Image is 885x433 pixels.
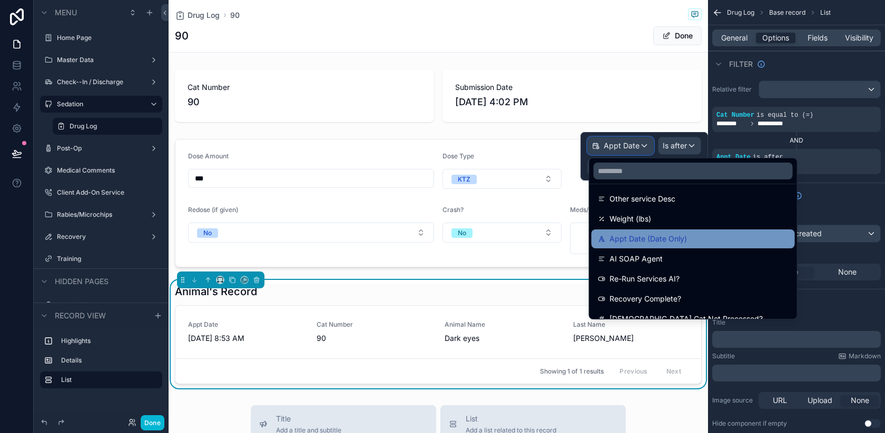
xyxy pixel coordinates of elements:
[230,10,240,21] a: 90
[141,415,164,430] button: Done
[61,376,154,384] label: List
[609,213,651,225] span: Weight (lbs)
[445,333,560,344] span: Dark eyes
[55,310,106,321] span: Record view
[57,34,160,42] label: Home Page
[716,112,754,119] span: Cat Number
[808,33,828,43] span: Fields
[61,356,158,365] label: Details
[716,154,751,161] span: Appt Date
[57,100,141,108] label: Sedation
[838,352,881,360] a: Markdown
[712,318,725,327] label: Title
[769,8,805,17] span: Base record
[540,367,604,376] span: Showing 1 of 1 results
[820,8,831,17] span: List
[712,352,735,360] label: Subtitle
[188,320,304,329] span: Appt Date
[849,352,881,360] span: Markdown
[70,122,156,130] label: Drug Log
[317,333,432,344] span: 90
[851,395,869,406] span: None
[57,255,160,263] label: Training
[317,320,432,329] span: Cat Number
[188,10,220,21] span: Drug Log
[756,112,813,119] span: is equal to (=)
[573,320,689,329] span: Last Name
[609,313,763,325] span: [DEMOGRAPHIC_DATA] Cat Not Processed?
[55,7,77,18] span: Menu
[712,396,754,405] label: Image source
[609,293,681,305] span: Recovery Complete?
[753,154,783,161] span: is after
[175,306,701,358] a: Appt Date[DATE] 8:53 AMCat Number90Animal NameDark eyesLast Name[PERSON_NAME]
[57,188,160,197] label: Client Add-On Service
[57,56,145,64] label: Master Data
[175,28,189,43] h1: 90
[838,267,857,277] span: None
[727,8,754,17] span: Drug Log
[845,33,873,43] span: Visibility
[188,333,304,344] span: [DATE] 8:53 AM
[721,33,748,43] span: General
[466,414,556,424] span: List
[808,395,832,406] span: Upload
[573,333,689,344] span: [PERSON_NAME]
[712,136,881,145] div: AND
[175,10,220,21] a: Drug Log
[57,301,160,309] label: My Profile
[61,337,158,345] label: Highlights
[57,233,145,241] label: Recovery
[712,85,754,94] label: Relative filter
[276,414,341,424] span: Title
[57,166,160,175] label: Medical Comments
[609,273,680,285] span: Re-Run Services AI?
[55,276,109,287] span: Hidden pages
[653,26,702,45] button: Done
[609,233,687,245] span: Appt Date (Date Only)
[445,320,560,329] span: Animal Name
[57,210,145,219] label: Rabies/Microchips
[609,253,663,265] span: AI SOAP Agent
[712,331,881,348] div: scrollable content
[57,78,145,86] label: Check--In / Discharge
[762,33,789,43] span: Options
[773,395,787,406] span: URL
[609,193,675,205] span: Other service Desc
[57,144,145,153] label: Post-Op
[175,284,257,299] h1: Animal's Record
[712,365,881,381] div: scrollable content
[729,59,753,69] span: Filter
[34,328,169,399] div: scrollable content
